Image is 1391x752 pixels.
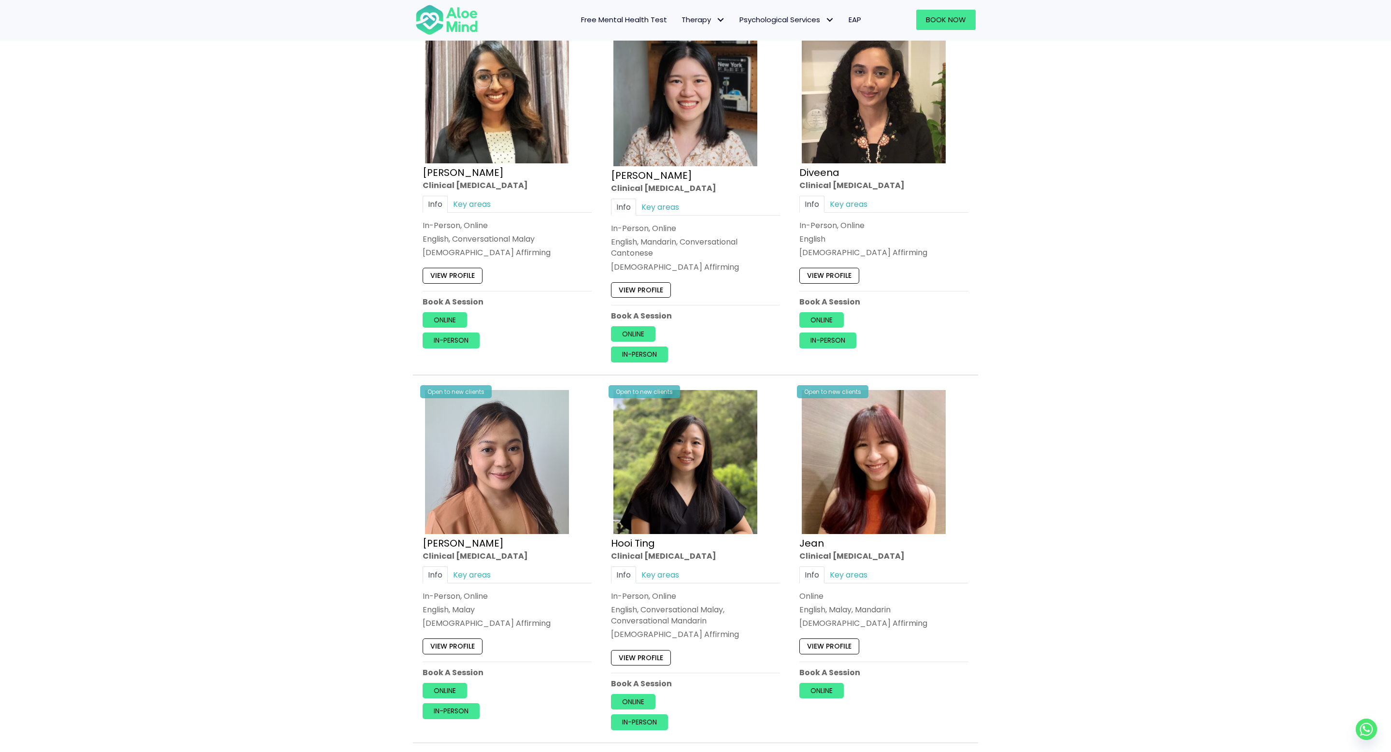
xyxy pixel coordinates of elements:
[423,667,592,678] p: Book A Session
[423,550,592,562] div: Clinical [MEDICAL_DATA]
[611,604,780,626] p: English, Conversational Malay, Conversational Mandarin
[799,166,839,179] a: Diveena
[423,196,448,213] a: Info
[799,618,968,629] div: [DEMOGRAPHIC_DATA] Affirming
[611,282,671,298] a: View profile
[841,10,868,30] a: EAP
[611,327,655,342] a: Online
[611,629,780,640] div: [DEMOGRAPHIC_DATA] Affirming
[425,19,569,163] img: croped-Anita_Profile-photo-300×300
[611,715,668,730] a: In-person
[611,591,780,602] div: In-Person, Online
[611,223,780,234] div: In-Person, Online
[423,247,592,259] div: [DEMOGRAPHIC_DATA] Affirming
[799,604,968,615] p: English, Malay, Mandarin
[581,14,667,25] span: Free Mental Health Test
[611,169,692,182] a: [PERSON_NAME]
[423,166,504,179] a: [PERSON_NAME]
[423,296,592,307] p: Book A Session
[799,247,968,259] div: [DEMOGRAPHIC_DATA] Affirming
[613,390,757,534] img: Hooi ting Clinical Psychologist
[739,14,834,25] span: Psychological Services
[916,10,976,30] a: Book Now
[415,4,478,36] img: Aloe mind Logo
[799,233,968,245] p: English
[611,310,780,321] p: Book A Session
[636,566,684,583] a: Key areas
[423,604,592,615] p: English, Malay
[611,566,636,583] a: Info
[423,180,592,191] div: Clinical [MEDICAL_DATA]
[802,390,946,534] img: Jean-300×300
[423,591,592,602] div: In-Person, Online
[799,333,856,348] a: In-person
[611,694,655,709] a: Online
[823,13,837,27] span: Psychological Services: submenu
[448,196,496,213] a: Key areas
[423,333,480,348] a: In-person
[802,19,946,163] img: IMG_1660 – Diveena Nair
[799,196,824,213] a: Info
[799,296,968,307] p: Book A Session
[423,639,483,654] a: View profile
[799,683,844,698] a: Online
[611,347,668,362] a: In-person
[611,199,636,216] a: Info
[799,312,844,328] a: Online
[423,618,592,629] div: [DEMOGRAPHIC_DATA] Affirming
[574,10,674,30] a: Free Mental Health Test
[423,312,467,328] a: Online
[824,196,873,213] a: Key areas
[636,199,684,216] a: Key areas
[1356,719,1377,740] a: Whatsapp
[799,639,859,654] a: View profile
[611,678,780,689] p: Book A Session
[423,703,480,719] a: In-person
[799,550,968,562] div: Clinical [MEDICAL_DATA]
[713,13,727,27] span: Therapy: submenu
[423,268,483,284] a: View profile
[611,550,780,562] div: Clinical [MEDICAL_DATA]
[799,536,824,550] a: Jean
[423,536,504,550] a: [PERSON_NAME]
[674,10,732,30] a: TherapyTherapy: submenu
[423,220,592,231] div: In-Person, Online
[799,591,968,602] div: Online
[611,536,655,550] a: Hooi Ting
[824,566,873,583] a: Key areas
[799,180,968,191] div: Clinical [MEDICAL_DATA]
[609,385,680,398] div: Open to new clients
[611,261,780,273] div: [DEMOGRAPHIC_DATA] Affirming
[448,566,496,583] a: Key areas
[681,14,725,25] span: Therapy
[423,683,467,698] a: Online
[613,19,757,166] img: Chen-Wen-profile-photo
[423,233,592,245] p: English, Conversational Malay
[491,10,868,30] nav: Menu
[611,236,780,259] p: English, Mandarin, Conversational Cantonese
[926,14,966,25] span: Book Now
[611,650,671,665] a: View profile
[611,183,780,194] div: Clinical [MEDICAL_DATA]
[799,268,859,284] a: View profile
[423,566,448,583] a: Info
[797,385,868,398] div: Open to new clients
[849,14,861,25] span: EAP
[420,385,492,398] div: Open to new clients
[799,566,824,583] a: Info
[799,220,968,231] div: In-Person, Online
[732,10,841,30] a: Psychological ServicesPsychological Services: submenu
[425,390,569,534] img: Hanna Clinical Psychologist
[799,667,968,678] p: Book A Session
